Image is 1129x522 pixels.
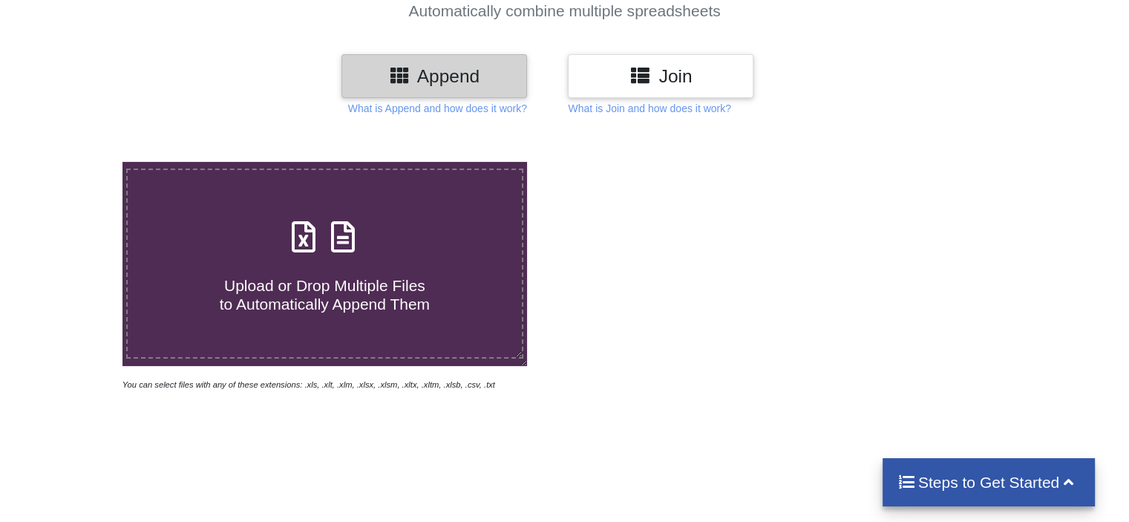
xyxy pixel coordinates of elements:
span: Upload or Drop Multiple Files to Automatically Append Them [220,277,430,313]
i: You can select files with any of these extensions: .xls, .xlt, .xlm, .xlsx, .xlsm, .xltx, .xltm, ... [122,380,495,389]
p: What is Append and how does it work? [348,101,527,116]
p: What is Join and how does it work? [568,101,730,116]
h4: Steps to Get Started [897,473,1081,492]
h3: Join [579,65,742,87]
h3: Append [353,65,516,87]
